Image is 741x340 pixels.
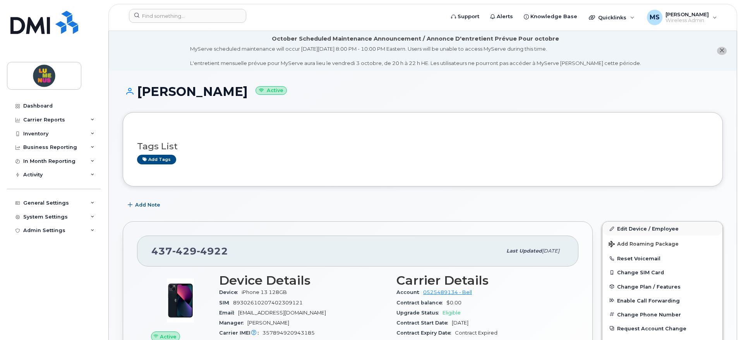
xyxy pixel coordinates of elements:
[717,47,727,55] button: close notification
[219,273,387,287] h3: Device Details
[455,330,497,336] span: Contract Expired
[123,198,167,212] button: Add Note
[137,155,176,164] a: Add tags
[262,330,315,336] span: 357894920943185
[443,310,461,316] span: Eligible
[396,310,443,316] span: Upgrade Status
[452,320,468,326] span: [DATE]
[242,289,287,295] span: iPhone 13 128GB
[137,142,708,151] h3: Tags List
[219,289,242,295] span: Device
[602,265,722,279] button: Change SIM Card
[602,236,722,251] button: Add Roaming Package
[219,330,262,336] span: Carrier IMEI
[396,320,452,326] span: Contract Start Date
[197,245,228,257] span: 4922
[151,245,228,257] span: 437
[157,277,204,324] img: image20231002-3703462-1ig824h.jpeg
[123,85,723,98] h1: [PERSON_NAME]
[602,251,722,265] button: Reset Voicemail
[219,300,233,306] span: SIM
[247,320,289,326] span: [PERSON_NAME]
[617,297,680,303] span: Enable Call Forwarding
[602,280,722,294] button: Change Plan / Features
[617,284,681,289] span: Change Plan / Features
[135,201,160,208] span: Add Note
[602,222,722,236] a: Edit Device / Employee
[423,289,472,295] a: 0525489134 - Bell
[609,241,679,248] span: Add Roaming Package
[219,310,238,316] span: Email
[506,248,542,254] span: Last updated
[602,321,722,335] button: Request Account Change
[542,248,559,254] span: [DATE]
[233,300,303,306] span: 89302610207402309121
[446,300,461,306] span: $0.00
[602,294,722,308] button: Enable Call Forwarding
[396,289,423,295] span: Account
[396,330,455,336] span: Contract Expiry Date
[238,310,326,316] span: [EMAIL_ADDRESS][DOMAIN_NAME]
[602,308,722,321] button: Change Phone Number
[396,273,564,287] h3: Carrier Details
[272,35,559,43] div: October Scheduled Maintenance Announcement / Annonce D'entretient Prévue Pour octobre
[172,245,197,257] span: 429
[190,45,641,67] div: MyServe scheduled maintenance will occur [DATE][DATE] 8:00 PM - 10:00 PM Eastern. Users will be u...
[219,320,247,326] span: Manager
[396,300,446,306] span: Contract balance
[256,86,287,95] small: Active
